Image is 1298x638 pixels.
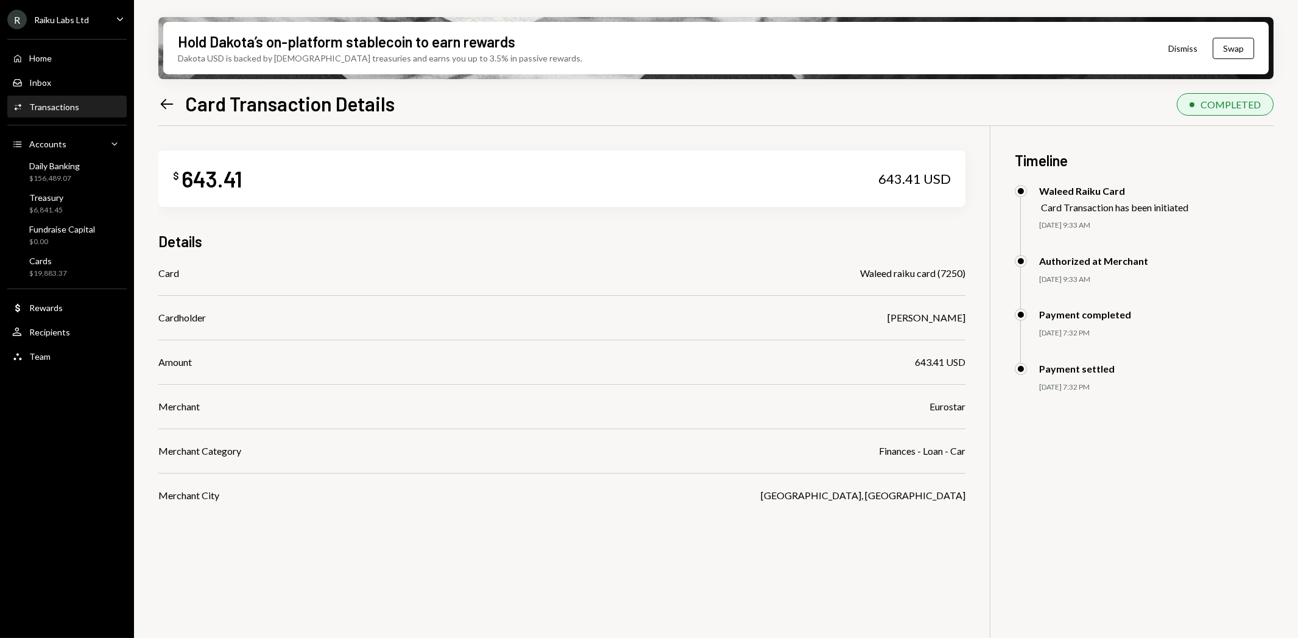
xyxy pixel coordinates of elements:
[29,139,66,149] div: Accounts
[915,355,965,370] div: 643.41 USD
[1039,328,1274,338] div: [DATE] 7:32 PM
[34,15,89,25] div: Raiku Labs Ltd
[182,165,242,192] div: 643.41
[1039,185,1188,197] div: Waleed Raiku Card
[178,52,582,65] div: Dakota USD is backed by [DEMOGRAPHIC_DATA] treasuries and earns you up to 3.5% in passive rewards.
[158,355,192,370] div: Amount
[1201,99,1261,110] div: COMPLETED
[29,102,79,112] div: Transactions
[178,32,515,52] div: Hold Dakota’s on-platform stablecoin to earn rewards
[7,252,127,281] a: Cards$19,883.37
[1039,275,1274,285] div: [DATE] 9:33 AM
[761,488,965,503] div: [GEOGRAPHIC_DATA], [GEOGRAPHIC_DATA]
[158,266,179,281] div: Card
[29,161,80,171] div: Daily Banking
[860,266,965,281] div: Waleed raiku card (7250)
[158,231,202,251] h3: Details
[1213,38,1254,59] button: Swap
[1041,202,1188,213] div: Card Transaction has been initiated
[29,205,63,216] div: $6,841.45
[7,345,127,367] a: Team
[29,256,67,266] div: Cards
[1039,309,1131,320] div: Payment completed
[7,10,27,29] div: R
[29,224,95,234] div: Fundraise Capital
[7,189,127,218] a: Treasury$6,841.45
[29,77,51,88] div: Inbox
[1039,220,1274,231] div: [DATE] 9:33 AM
[929,399,965,414] div: Eurostar
[1039,255,1148,267] div: Authorized at Merchant
[29,192,63,203] div: Treasury
[29,268,67,279] div: $19,883.37
[7,321,127,343] a: Recipients
[7,296,127,318] a: Rewards
[29,327,70,337] div: Recipients
[1153,34,1213,63] button: Dismiss
[7,71,127,93] a: Inbox
[185,91,395,116] h1: Card Transaction Details
[7,157,127,186] a: Daily Banking$156,489.07
[29,237,95,247] div: $0.00
[887,310,965,325] div: [PERSON_NAME]
[158,444,241,458] div: Merchant Category
[1039,363,1115,374] div: Payment settled
[879,444,965,458] div: Finances - Loan - Car
[7,47,127,69] a: Home
[158,488,219,503] div: Merchant City
[7,133,127,155] a: Accounts
[1015,150,1274,170] h3: Timeline
[29,351,51,362] div: Team
[7,220,127,250] a: Fundraise Capital$0.00
[29,53,52,63] div: Home
[158,399,200,414] div: Merchant
[29,303,63,313] div: Rewards
[1039,382,1274,393] div: [DATE] 7:32 PM
[173,170,179,182] div: $
[878,170,951,188] div: 643.41 USD
[158,310,206,325] div: Cardholder
[29,174,80,184] div: $156,489.07
[7,96,127,117] a: Transactions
